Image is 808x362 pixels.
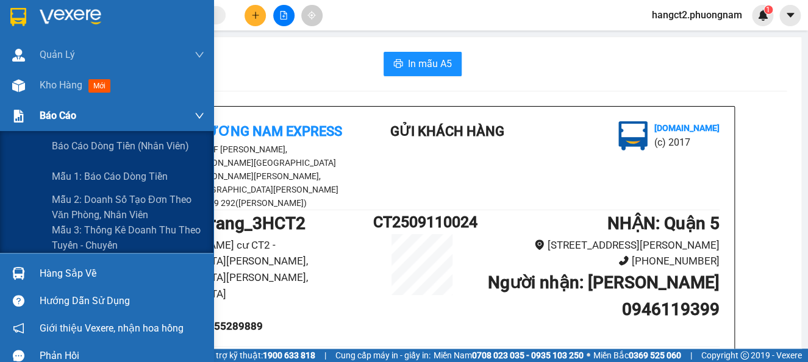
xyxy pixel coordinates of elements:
li: (c) 2017 [102,58,168,73]
img: logo.jpg [132,15,162,44]
span: copyright [740,351,749,360]
span: ⚪️ [587,353,590,358]
span: notification [13,322,24,334]
span: mới [88,79,110,93]
b: NHẬN : Quận 5 [607,213,719,233]
span: Báo cáo [40,108,76,123]
b: Phương Nam Express [15,79,67,157]
span: In mẫu A5 [408,56,452,71]
span: environment [534,240,545,250]
span: Miền Bắc [593,349,681,362]
strong: 0708 023 035 - 0935 103 250 [472,350,584,360]
span: 1 [766,5,770,14]
b: Phương Nam Express [188,124,342,139]
span: message [13,350,24,361]
img: icon-new-feature [757,10,768,21]
li: 3H [PERSON_NAME] cư CT2 - [GEOGRAPHIC_DATA][PERSON_NAME], [GEOGRAPHIC_DATA][PERSON_NAME], [GEOGRA... [126,237,373,302]
span: Miền Nam [434,349,584,362]
img: logo.jpg [618,121,648,151]
span: Giới thiệu Vexere, nhận hoa hồng [40,321,184,336]
div: Hướng dẫn sử dụng [40,292,204,310]
button: caret-down [779,5,801,26]
img: warehouse-icon [12,49,25,62]
li: 275F [PERSON_NAME], [PERSON_NAME][GEOGRAPHIC_DATA][PERSON_NAME][PERSON_NAME], [PERSON_NAME][GEOGR... [126,143,345,196]
b: Gửi khách hàng [75,18,121,75]
span: caret-down [785,10,796,21]
span: Báo cáo dòng tiền (nhân viên) [52,138,189,154]
span: hangct2.phuongnam [642,7,752,23]
sup: 1 [764,5,773,14]
span: Quản Lý [40,47,75,62]
span: | [324,349,326,362]
img: warehouse-icon [12,79,25,92]
span: Mẫu 1: Báo cáo dòng tiền [52,169,168,184]
span: Mẫu 2: Doanh số tạo đơn theo Văn phòng, nhân viên [52,192,204,222]
span: question-circle [13,295,24,307]
b: [DOMAIN_NAME] [654,123,719,133]
span: down [195,111,204,121]
button: printerIn mẫu A5 [384,52,462,76]
span: file-add [279,11,288,20]
strong: 1900 633 818 [263,350,315,360]
b: [DOMAIN_NAME] [102,46,168,56]
span: aim [307,11,316,20]
span: down [195,50,204,60]
span: Mẫu 3: Thống kê doanh thu theo tuyến - chuyến [52,222,204,253]
span: phone [618,255,629,266]
button: aim [301,5,323,26]
span: Hỗ trợ kỹ thuật: [203,349,315,362]
li: 02583525657 [126,302,373,318]
img: logo-vxr [10,8,26,26]
b: Gửi khách hàng [390,124,504,139]
b: Người nhận : [PERSON_NAME] 0946119399 [487,272,719,319]
li: [STREET_ADDRESS][PERSON_NAME] [472,237,720,254]
li: 1900 6519 - 0911 729 292([PERSON_NAME]) [126,196,345,210]
span: | [690,349,692,362]
span: Kho hàng [40,79,82,91]
button: plus [245,5,266,26]
div: Hàng sắp về [40,264,204,283]
img: warehouse-icon [12,267,25,280]
strong: 0369 525 060 [629,350,681,360]
li: [PHONE_NUMBER] [472,253,720,269]
img: solution-icon [12,110,25,122]
span: plus [251,11,260,20]
span: Cung cấp máy in - giấy in: [335,349,431,362]
h1: CT2509110024 [373,210,471,234]
button: file-add [273,5,295,26]
li: (c) 2017 [654,135,719,150]
span: printer [393,59,403,70]
b: GỬI : Nha Trang_3HCT2 [126,213,306,233]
